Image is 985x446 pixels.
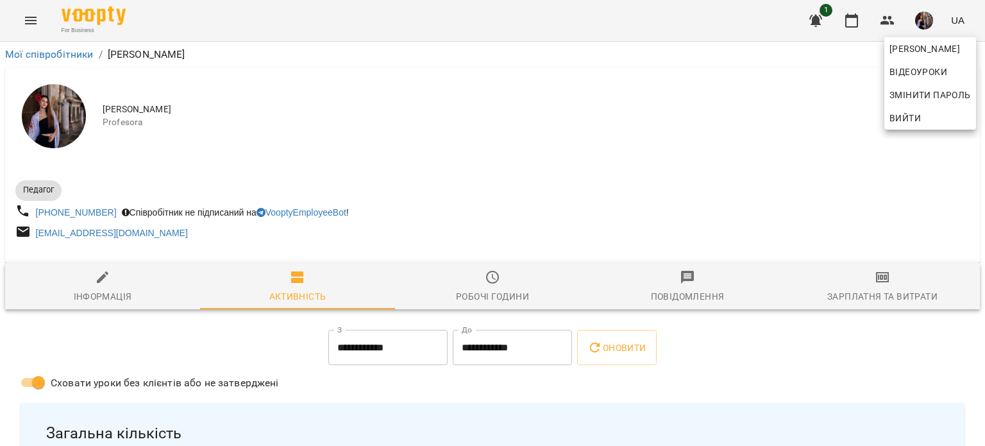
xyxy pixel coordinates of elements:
[889,64,947,80] span: Відеоуроки
[884,83,976,107] a: Змінити пароль
[889,87,971,103] span: Змінити пароль
[884,107,976,130] button: Вийти
[889,41,971,56] span: [PERSON_NAME]
[884,37,976,60] a: [PERSON_NAME]
[884,60,952,83] a: Відеоуроки
[889,110,921,126] span: Вийти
